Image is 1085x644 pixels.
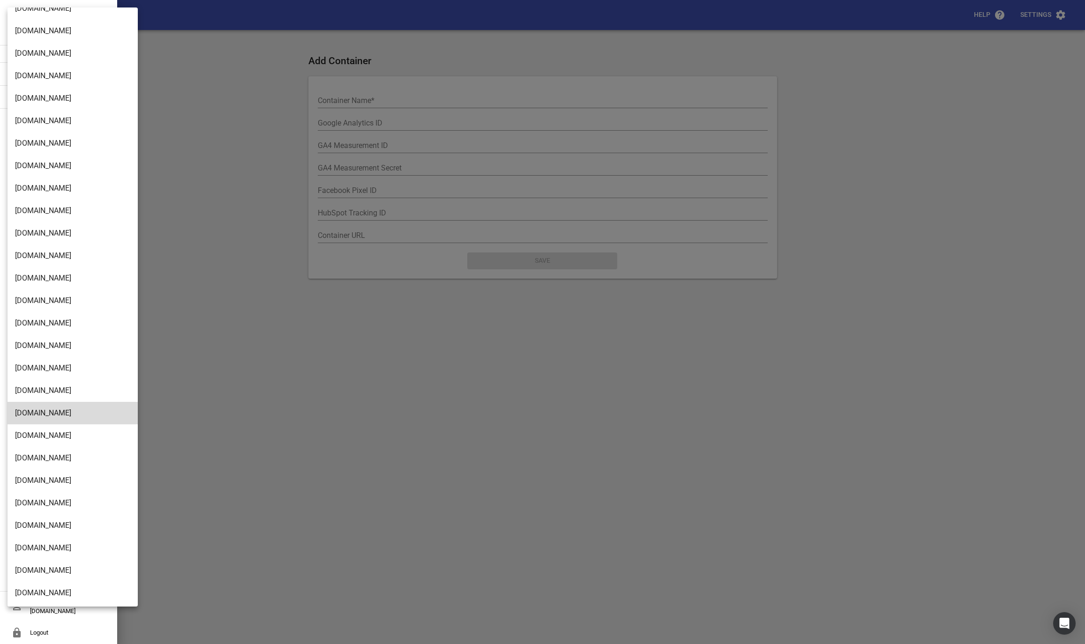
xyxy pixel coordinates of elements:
li: [DOMAIN_NAME] [7,582,138,604]
li: [DOMAIN_NAME] [7,312,138,334]
li: [DOMAIN_NAME] [7,65,138,87]
li: [DOMAIN_NAME] [7,289,138,312]
li: [DOMAIN_NAME] [7,42,138,65]
li: [DOMAIN_NAME] [7,357,138,379]
li: [DOMAIN_NAME] [7,177,138,200]
li: [DOMAIN_NAME] [7,244,138,267]
li: [DOMAIN_NAME] [7,267,138,289]
li: [DOMAIN_NAME] [7,537,138,559]
li: [DOMAIN_NAME] [7,559,138,582]
li: [DOMAIN_NAME] [7,87,138,110]
li: [DOMAIN_NAME] [7,424,138,447]
li: [DOMAIN_NAME] [7,334,138,357]
li: [DOMAIN_NAME] [7,200,138,222]
li: [DOMAIN_NAME] [7,402,138,424]
li: [DOMAIN_NAME] [7,132,138,155]
li: [DOMAIN_NAME] [7,110,138,132]
li: [DOMAIN_NAME] [7,514,138,537]
li: [DOMAIN_NAME] [7,379,138,402]
li: [DOMAIN_NAME] [7,492,138,514]
li: [DOMAIN_NAME] [7,222,138,244]
div: Open Intercom Messenger [1053,612,1076,635]
li: [DOMAIN_NAME] [7,469,138,492]
li: [DOMAIN_NAME] [7,20,138,42]
li: [DOMAIN_NAME] [7,447,138,469]
li: [DOMAIN_NAME] [7,155,138,177]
